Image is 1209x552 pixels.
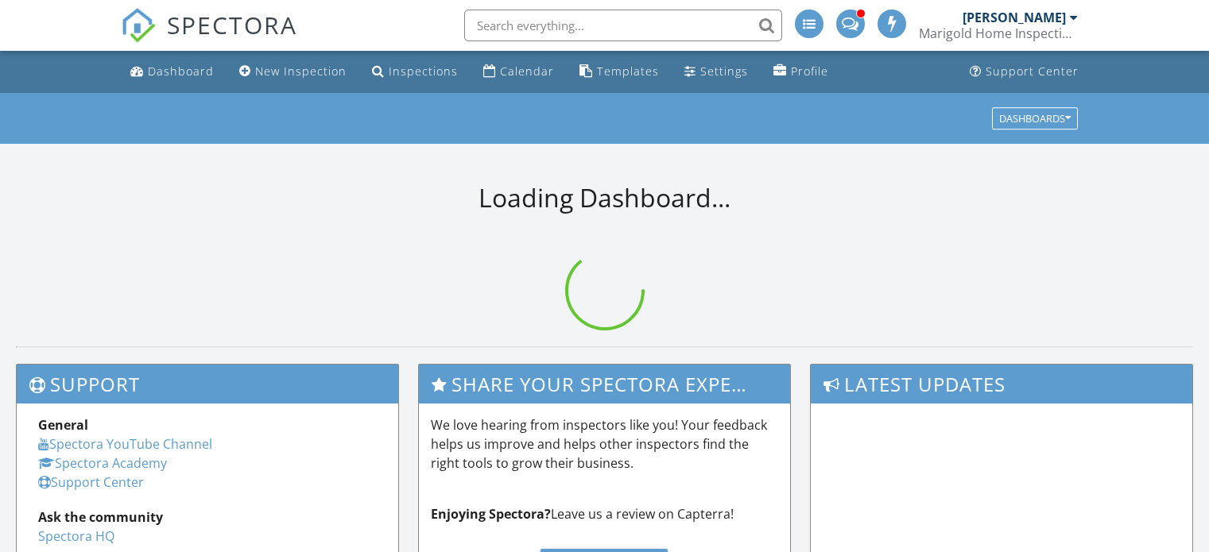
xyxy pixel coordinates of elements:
a: Spectora YouTube Channel [38,435,212,453]
div: Dashboard [148,64,214,79]
a: Support Center [38,473,144,491]
div: Profile [791,64,828,79]
a: Spectora HQ [38,527,114,545]
span: SPECTORA [167,8,297,41]
div: New Inspection [255,64,347,79]
div: Templates [597,64,659,79]
div: Dashboards [999,113,1071,124]
strong: Enjoying Spectora? [431,505,551,523]
div: Support Center [986,64,1079,79]
img: The Best Home Inspection Software - Spectora [121,8,156,43]
h3: Share Your Spectora Experience [419,365,791,403]
div: Calendar [500,64,554,79]
a: New Inspection [233,57,353,87]
div: Settings [700,64,748,79]
div: [PERSON_NAME] [963,10,1066,25]
p: Leave us a review on Capterra! [431,504,779,523]
h3: Latest Updates [811,365,1192,403]
div: Marigold Home Inspections [919,25,1078,41]
a: Profile [767,57,835,87]
button: Dashboards [992,107,1078,129]
strong: General [38,416,88,434]
a: Inspections [366,57,464,87]
a: Calendar [477,57,560,87]
a: Dashboard [124,57,220,87]
a: Spectora Academy [38,454,167,472]
a: Templates [573,57,665,87]
h3: Support [17,365,398,403]
input: Search everything... [464,10,782,41]
a: Settings [678,57,754,87]
a: SPECTORA [121,21,297,55]
p: We love hearing from inspectors like you! Your feedback helps us improve and helps other inspecto... [431,415,779,473]
a: Support Center [963,57,1085,87]
div: Ask the community [38,508,377,527]
div: Inspections [389,64,458,79]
